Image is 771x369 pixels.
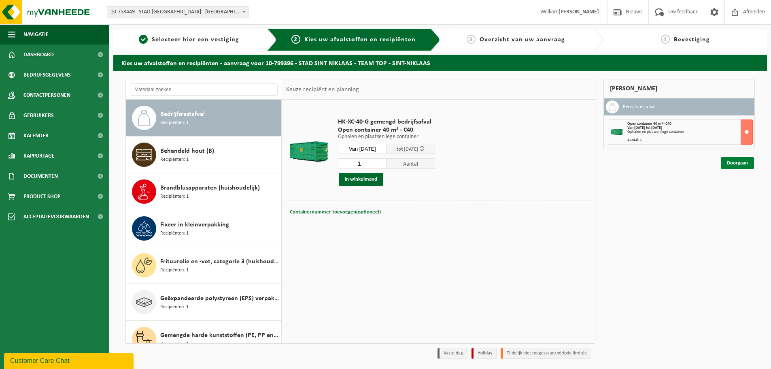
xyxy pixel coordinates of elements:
[126,321,282,358] button: Gemengde harde kunststoffen (PE, PP en PVC), recycleerbaar (industrieel) Recipiënten: 1
[387,158,435,169] span: Aantal
[23,45,54,65] span: Dashboard
[152,36,239,43] span: Selecteer hier een vestiging
[160,193,189,200] span: Recipiënten: 1
[107,6,249,18] span: 10-758449 - STAD SINT NIKLAAS - SINT-NIKLAAS
[126,137,282,173] button: Behandeld hout (B) Recipiënten: 1
[107,6,248,18] span: 10-758449 - STAD SINT NIKLAAS - SINT-NIKLAAS
[160,267,189,274] span: Recipiënten: 1
[160,119,189,127] span: Recipiënten: 1
[160,220,229,230] span: Fixeer in kleinverpakking
[480,36,565,43] span: Overzicht van uw aanvraag
[339,173,383,186] button: In winkelmand
[126,100,282,137] button: Bedrijfsrestafval Recipiënten: 1
[23,24,49,45] span: Navigatie
[290,209,381,215] span: Containernummer toevoegen(optioneel)
[603,79,755,98] div: [PERSON_NAME]
[627,130,752,134] div: Ophalen en plaatsen lege container
[623,100,656,113] h3: Bedrijfsrestafval
[23,207,89,227] span: Acceptatievoorwaarden
[627,122,671,126] span: Open container 40 m³ - C40
[397,147,418,152] span: tot [DATE]
[160,303,189,311] span: Recipiënten: 1
[126,284,282,321] button: Geëxpandeerde polystyreen (EPS) verpakking (< 1 m² per stuk), recycleerbaar Recipiënten: 1
[160,257,279,267] span: Frituurolie en -vet, categorie 3 (huishoudelijk) (ongeschikt voor vergisting)
[472,348,497,359] li: Holiday
[627,126,662,130] strong: Van [DATE] tot [DATE]
[467,35,476,44] span: 3
[160,331,279,340] span: Gemengde harde kunststoffen (PE, PP en PVC), recycleerbaar (industrieel)
[126,173,282,210] button: Brandblusapparaten (huishoudelijk) Recipiënten: 1
[23,105,54,126] span: Gebruikers
[126,247,282,284] button: Frituurolie en -vet, categorie 3 (huishoudelijk) (ongeschikt voor vergisting) Recipiënten: 1
[627,138,752,142] div: Aantal: 1
[23,166,58,186] span: Documenten
[117,35,261,45] a: 1Selecteer hier een vestiging
[559,9,599,15] strong: [PERSON_NAME]
[282,79,363,100] div: Keuze recipiënt en planning
[338,126,435,134] span: Open container 40 m³ - C40
[160,183,260,193] span: Brandblusapparaten (huishoudelijk)
[721,157,754,169] a: Doorgaan
[291,35,300,44] span: 2
[23,186,60,207] span: Product Shop
[338,118,435,126] span: HK-XC-40-G gemengd bedrijfsafval
[289,207,382,218] button: Containernummer toevoegen(optioneel)
[113,55,767,70] h2: Kies uw afvalstoffen en recipiënten - aanvraag voor 10-799396 - STAD SINT NIKLAAS - TEAM TOP - SI...
[23,146,55,166] span: Rapportage
[304,36,416,43] span: Kies uw afvalstoffen en recipiënten
[160,156,189,164] span: Recipiënten: 1
[674,36,710,43] span: Bevestiging
[160,109,205,119] span: Bedrijfsrestafval
[130,83,278,96] input: Materiaal zoeken
[23,65,71,85] span: Bedrijfsgegevens
[338,134,435,140] p: Ophalen en plaatsen lege container
[438,348,467,359] li: Vaste dag
[160,146,214,156] span: Behandeld hout (B)
[23,85,70,105] span: Contactpersonen
[4,351,135,369] iframe: chat widget
[139,35,148,44] span: 1
[23,126,49,146] span: Kalender
[338,144,387,154] input: Selecteer datum
[160,294,279,303] span: Geëxpandeerde polystyreen (EPS) verpakking (< 1 m² per stuk), recycleerbaar
[126,210,282,247] button: Fixeer in kleinverpakking Recipiënten: 1
[661,35,670,44] span: 4
[501,348,591,359] li: Tijdelijk niet toegestaan/période limitée
[160,230,189,237] span: Recipiënten: 1
[160,340,189,348] span: Recipiënten: 1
